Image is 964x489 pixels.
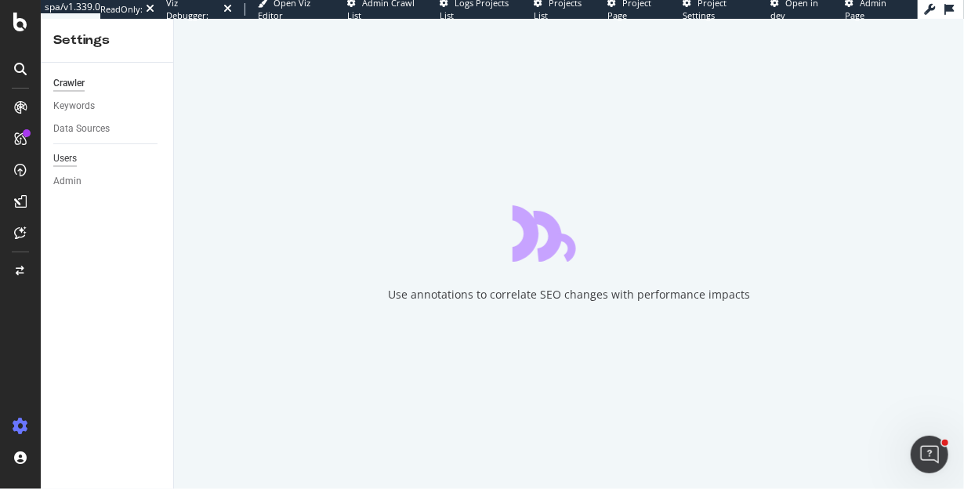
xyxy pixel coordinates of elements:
[53,75,85,92] div: Crawler
[53,98,162,114] a: Keywords
[53,31,161,49] div: Settings
[53,75,162,92] a: Crawler
[53,121,162,137] a: Data Sources
[513,205,625,262] div: animation
[53,150,162,167] a: Users
[53,121,110,137] div: Data Sources
[388,287,750,302] div: Use annotations to correlate SEO changes with performance impacts
[53,173,82,190] div: Admin
[53,173,162,190] a: Admin
[53,98,95,114] div: Keywords
[53,150,77,167] div: Users
[100,3,143,16] div: ReadOnly:
[911,436,948,473] iframe: Intercom live chat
